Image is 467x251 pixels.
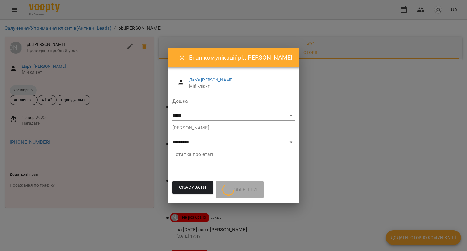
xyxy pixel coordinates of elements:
h6: Етап комунікації pb.[PERSON_NAME] [189,53,292,62]
button: Close [175,50,189,65]
label: [PERSON_NAME] [172,125,295,130]
label: Нотатка про етап [172,152,295,157]
button: Скасувати [172,181,213,194]
a: Дар'я [PERSON_NAME] [189,77,233,82]
label: Дошка [172,99,295,104]
span: Мій клієнт [189,83,290,89]
span: Скасувати [179,184,206,191]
